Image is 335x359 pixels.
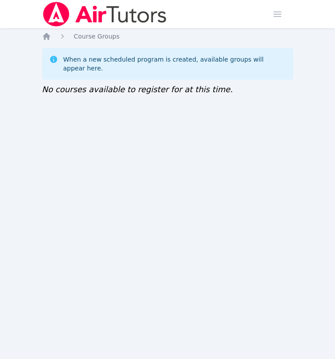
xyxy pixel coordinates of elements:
span: Course Groups [74,33,120,40]
a: Course Groups [74,32,120,41]
nav: Breadcrumb [42,32,293,41]
span: No courses available to register for at this time. [42,85,233,94]
div: When a new scheduled program is created, available groups will appear here. [63,55,286,73]
img: Air Tutors [42,2,167,27]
